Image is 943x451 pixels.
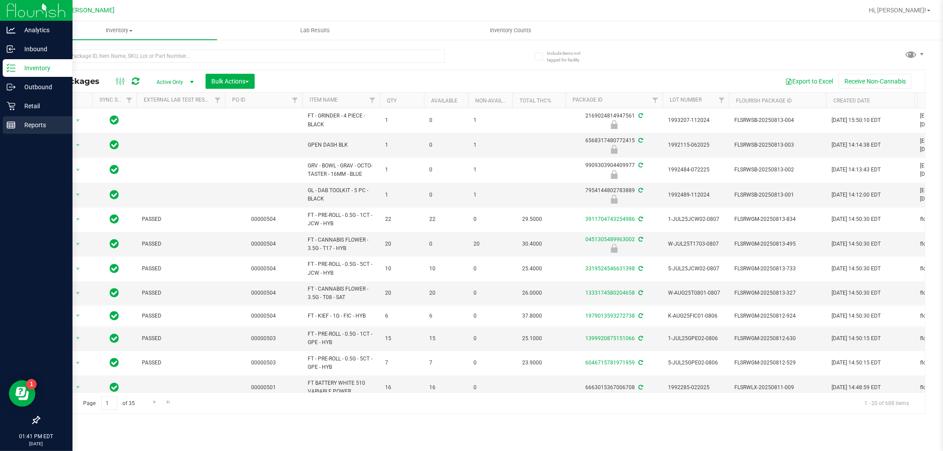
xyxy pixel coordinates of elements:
[637,137,643,144] span: Sync from Compliance System
[73,263,84,275] span: select
[385,141,419,149] span: 1
[308,330,374,347] span: FT - PRE-ROLL - 0.5G - 1CT - GPE - HYB
[833,98,870,104] a: Created Date
[4,432,69,440] p: 01:41 PM EDT
[142,312,220,320] span: PASSED
[110,332,119,345] span: In Sync
[15,82,69,92] p: Outbound
[110,262,119,275] span: In Sync
[857,396,916,409] span: 1 - 20 of 688 items
[564,145,664,154] div: Quarantine
[637,290,643,296] span: Sync from Compliance System
[832,289,881,297] span: [DATE] 14:50:30 EDT
[308,112,374,129] span: FT - GRINDER - 4 PIECE - BLACK
[73,332,84,345] span: select
[429,116,463,125] span: 0
[668,359,724,367] span: 5-JUL25GPE02-0806
[637,265,643,272] span: Sync from Compliance System
[734,359,821,367] span: FLSRWGM-20250812-529
[832,141,881,149] span: [DATE] 14:14:38 EDT
[46,76,108,86] span: All Packages
[668,240,724,248] span: W-JUL25T1703-0807
[142,265,220,273] span: PASSED
[668,383,724,392] span: 1992285-022025
[308,312,374,320] span: FT - KIEF - 1G - FIC - HYB
[144,97,213,103] a: External Lab Test Result
[252,290,276,296] a: 00000504
[308,141,374,149] span: GPEN DASH BLK
[473,383,507,392] span: 0
[162,396,175,408] a: Go to the last page
[734,383,821,392] span: FLSRWLX-20250811-009
[73,139,84,152] span: select
[73,164,84,176] span: select
[429,166,463,174] span: 0
[210,93,225,108] a: Filter
[734,240,821,248] span: FLSRWGM-20250813-495
[7,64,15,72] inline-svg: Inventory
[142,240,220,248] span: PASSED
[385,383,419,392] span: 16
[734,141,821,149] span: FLSRWSB-20250813-003
[308,186,374,203] span: GL - DAB TOOLKIT - 5 PC - BLACK
[832,359,881,367] span: [DATE] 14:50:15 EDT
[832,312,881,320] span: [DATE] 14:50:30 EDT
[832,240,881,248] span: [DATE] 14:50:30 EDT
[73,189,84,201] span: select
[429,141,463,149] span: 0
[73,238,84,250] span: select
[585,313,635,319] a: 1979013593272738
[564,170,664,179] div: Quarantine
[648,93,663,108] a: Filter
[518,287,546,299] span: 26.0000
[110,238,119,250] span: In Sync
[232,97,245,103] a: PO ID
[832,166,881,174] span: [DATE] 14:13:43 EDT
[429,215,463,224] span: 22
[637,384,643,390] span: Sync from Compliance System
[734,265,821,273] span: FLSRWGM-20250813-733
[734,166,821,174] span: FLSRWSB-20250813-002
[385,334,419,343] span: 15
[308,355,374,371] span: FT - PRE-ROLL - 0.5G - 5CT - GPE - HYB
[668,166,724,174] span: 1992484-072225
[73,287,84,299] span: select
[206,74,255,89] button: Bulk Actions
[779,74,839,89] button: Export to Excel
[668,191,724,199] span: 1992489-112024
[473,141,507,149] span: 1
[573,97,603,103] a: Package ID
[637,313,643,319] span: Sync from Compliance System
[564,161,664,178] div: 9909303904409977
[429,240,463,248] span: 0
[110,189,119,201] span: In Sync
[585,360,635,366] a: 6046715781971959
[288,27,342,34] span: Lab Results
[429,334,463,343] span: 15
[21,27,217,34] span: Inventory
[429,312,463,320] span: 6
[385,240,419,248] span: 20
[668,265,724,273] span: 5-JUL25JCW02-0807
[110,163,119,176] span: In Sync
[7,102,15,110] inline-svg: Retail
[670,97,702,103] a: Lot Number
[637,216,643,222] span: Sync from Compliance System
[252,335,276,341] a: 00000503
[7,121,15,129] inline-svg: Reports
[734,215,821,224] span: FLSRWGM-20250813-834
[564,112,664,129] div: 2169024814947561
[142,289,220,297] span: PASSED
[429,359,463,367] span: 7
[110,356,119,369] span: In Sync
[413,21,609,40] a: Inventory Counts
[110,381,119,394] span: In Sync
[4,440,69,447] p: [DATE]
[832,265,881,273] span: [DATE] 14:50:30 EDT
[473,116,507,125] span: 1
[518,262,546,275] span: 25.4000
[734,334,821,343] span: FLSRWGM-20250812-630
[387,98,397,104] a: Qty
[252,360,276,366] a: 00000503
[142,215,220,224] span: PASSED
